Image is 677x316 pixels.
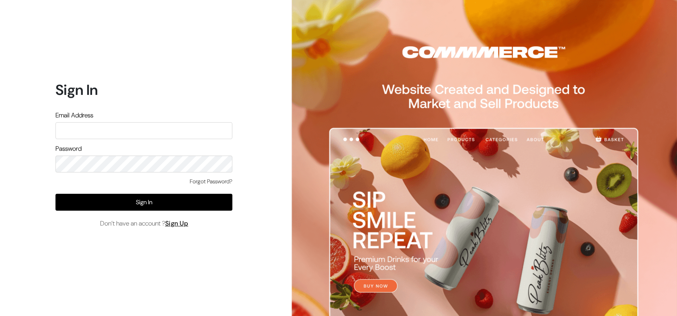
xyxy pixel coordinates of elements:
label: Password [55,144,82,154]
a: Sign Up [165,219,189,228]
button: Sign In [55,194,232,211]
span: Don’t have an account ? [100,219,189,228]
label: Email Address [55,111,93,120]
h1: Sign In [55,81,232,98]
a: Forgot Password? [190,177,232,186]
